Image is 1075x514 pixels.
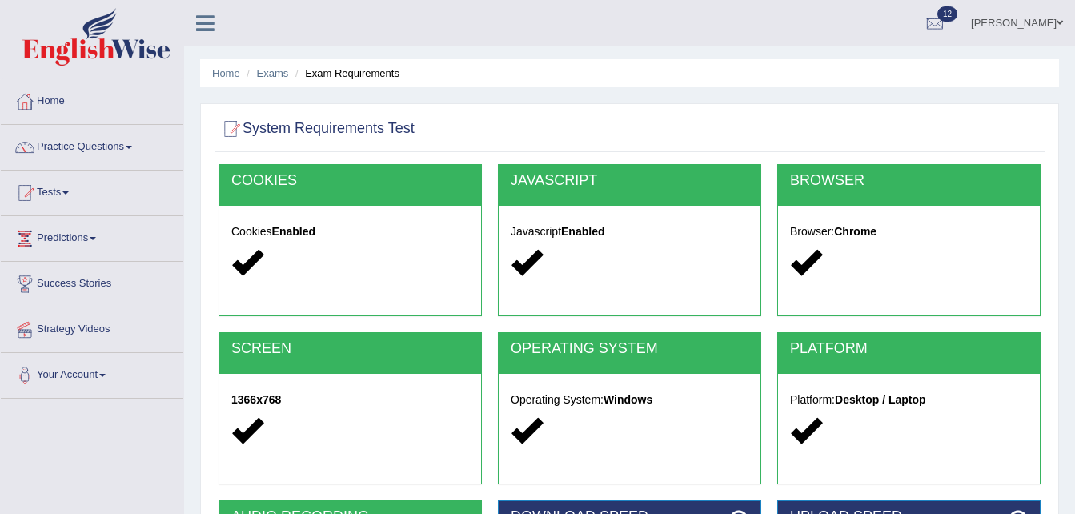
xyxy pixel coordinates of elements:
span: 12 [937,6,957,22]
h5: Operating System: [511,394,748,406]
h2: BROWSER [790,173,1028,189]
a: Strategy Videos [1,307,183,347]
h5: Browser: [790,226,1028,238]
h2: SCREEN [231,341,469,357]
h2: COOKIES [231,173,469,189]
strong: Enabled [272,225,315,238]
a: Success Stories [1,262,183,302]
a: Home [212,67,240,79]
strong: 1366x768 [231,393,281,406]
a: Practice Questions [1,125,183,165]
a: Predictions [1,216,183,256]
strong: Chrome [834,225,876,238]
a: Tests [1,171,183,211]
h2: System Requirements Test [219,117,415,141]
h5: Cookies [231,226,469,238]
a: Your Account [1,353,183,393]
h5: Platform: [790,394,1028,406]
li: Exam Requirements [291,66,399,81]
h2: OPERATING SYSTEM [511,341,748,357]
strong: Enabled [561,225,604,238]
a: Home [1,79,183,119]
strong: Windows [604,393,652,406]
strong: Desktop / Laptop [835,393,926,406]
h2: JAVASCRIPT [511,173,748,189]
h2: PLATFORM [790,341,1028,357]
h5: Javascript [511,226,748,238]
a: Exams [257,67,289,79]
